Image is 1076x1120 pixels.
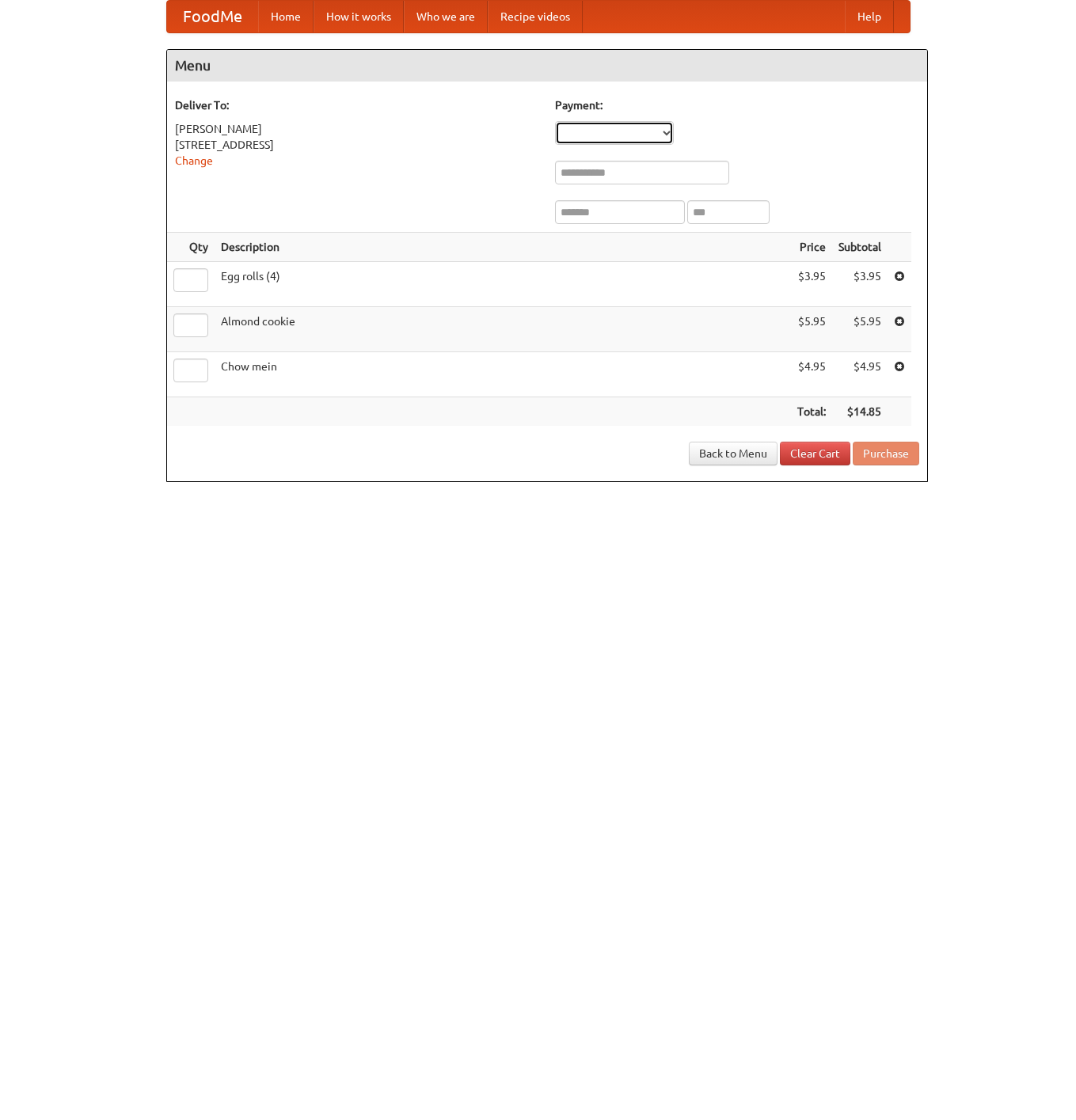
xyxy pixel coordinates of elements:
th: Subtotal [832,233,888,262]
div: [STREET_ADDRESS] [175,137,539,153]
th: Total: [791,397,832,427]
a: Recipe videos [488,1,583,32]
th: $14.85 [832,397,888,427]
td: $3.95 [832,262,888,307]
a: Home [258,1,314,32]
a: Back to Menu [689,442,778,465]
td: $5.95 [832,307,888,352]
td: $4.95 [791,352,832,397]
a: Change [175,154,213,167]
td: $3.95 [791,262,832,307]
a: Clear Cart [780,442,850,465]
td: $5.95 [791,307,832,352]
td: $4.95 [832,352,888,397]
th: Qty [167,233,215,262]
a: Who we are [404,1,488,32]
a: FoodMe [167,1,258,32]
button: Purchase [853,442,919,465]
h5: Deliver To: [175,97,539,113]
td: Chow mein [215,352,791,397]
td: Egg rolls (4) [215,262,791,307]
h5: Payment: [555,97,919,113]
td: Almond cookie [215,307,791,352]
a: Help [845,1,894,32]
h4: Menu [167,50,927,82]
div: [PERSON_NAME] [175,121,539,137]
th: Price [791,233,832,262]
a: How it works [314,1,404,32]
th: Description [215,233,791,262]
